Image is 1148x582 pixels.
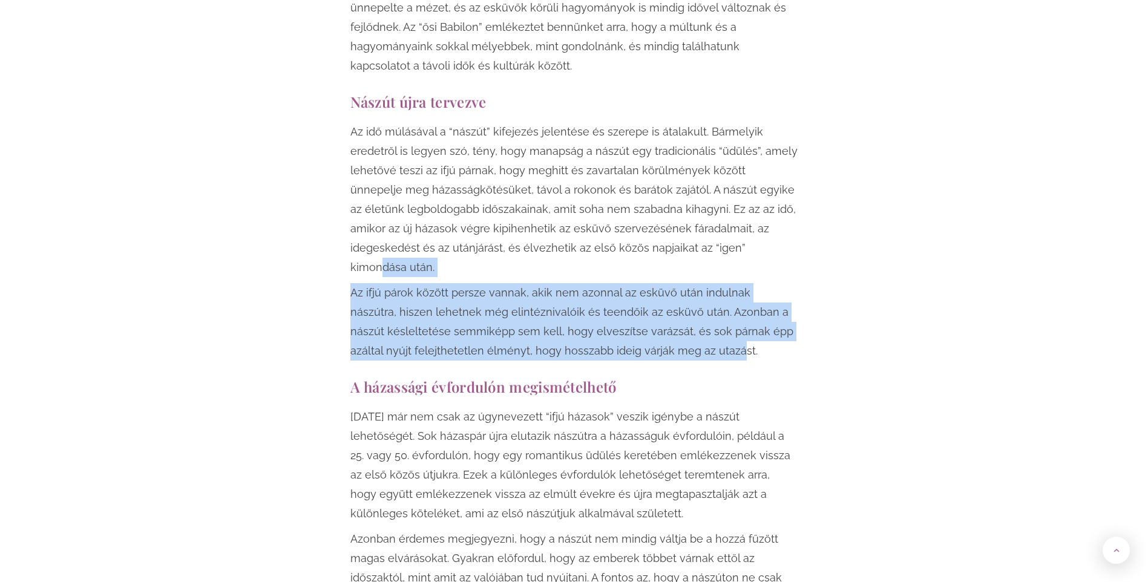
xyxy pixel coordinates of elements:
[350,94,798,110] h2: Nászút újra tervezve
[350,379,798,395] h2: A házassági évfordulón megismételhető
[350,122,798,277] p: Az idő múlásával a “nászút” kifejezés jelentése és szerepe is átalakult. Bármelyik eredetről is l...
[350,407,798,523] p: [DATE] már nem csak az úgynevezett “ifjú házasok” veszik igénybe a nászút lehetőségét. Sok házasp...
[350,283,798,361] p: Az ifjú párok között persze vannak, akik nem azonnal az esküvő után indulnak nászútra, hiszen leh...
